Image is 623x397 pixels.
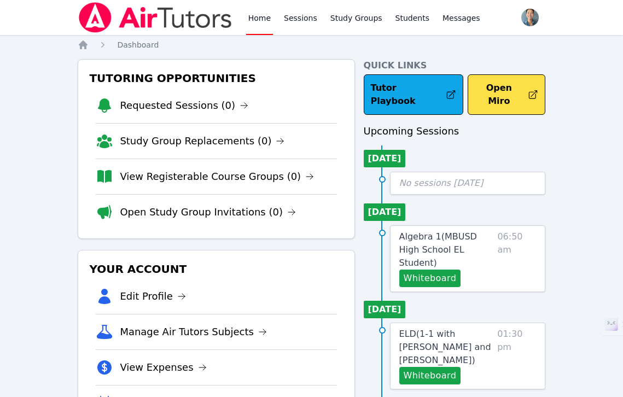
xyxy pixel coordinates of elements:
button: Whiteboard [399,270,461,287]
span: No sessions [DATE] [399,178,484,188]
li: [DATE] [364,150,406,167]
span: ELD ( 1-1 with [PERSON_NAME] and [PERSON_NAME] ) [399,329,491,365]
button: Open Miro [468,74,545,115]
a: Algebra 1(MBUSD High School EL Student) [399,230,493,270]
a: Dashboard [117,39,159,50]
button: Whiteboard [399,367,461,384]
a: Open Study Group Invitations (0) [120,205,296,220]
a: Manage Air Tutors Subjects [120,324,267,340]
a: Edit Profile [120,289,186,304]
span: Algebra 1 ( MBUSD High School EL Student ) [399,231,477,268]
li: [DATE] [364,203,406,221]
span: Dashboard [117,40,159,49]
img: Air Tutors [78,2,232,33]
nav: Breadcrumb [78,39,545,50]
a: View Expenses [120,360,206,375]
a: Requested Sessions (0) [120,98,248,113]
h3: Upcoming Sessions [364,124,545,139]
h3: Your Account [87,259,345,279]
li: [DATE] [364,301,406,318]
a: Tutor Playbook [364,74,464,115]
span: 01:30 pm [497,328,535,384]
h4: Quick Links [364,59,545,72]
span: 06:50 am [497,230,535,287]
a: View Registerable Course Groups (0) [120,169,314,184]
a: ELD(1-1 with [PERSON_NAME] and [PERSON_NAME]) [399,328,493,367]
h3: Tutoring Opportunities [87,68,345,88]
a: Study Group Replacements (0) [120,133,284,149]
span: Messages [442,13,480,24]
